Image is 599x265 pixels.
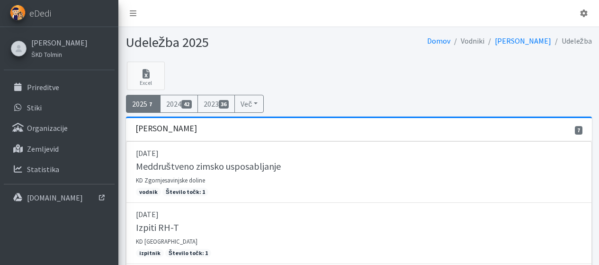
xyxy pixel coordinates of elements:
[136,147,582,159] p: [DATE]
[234,95,264,113] button: Več
[165,249,211,257] span: Število točk: 1
[136,222,179,233] h5: Izpiti RH-T
[27,82,59,92] p: Prireditve
[4,188,115,207] a: [DOMAIN_NAME]
[197,95,235,113] a: 202336
[219,100,229,109] span: 36
[136,209,582,220] p: [DATE]
[10,5,26,20] img: eDedi
[29,6,51,20] span: eDedi
[495,36,551,46] a: [PERSON_NAME]
[31,51,62,58] small: ŠKD Tolmin
[147,100,155,109] span: 7
[136,176,205,184] small: KD Zgornjesavinjske doline
[4,119,115,137] a: Organizacije
[27,164,59,174] p: Statistika
[126,141,592,203] a: [DATE] Meddruštveno zimsko usposabljanje KD Zgornjesavinjske doline vodnik Število točk: 1
[127,62,165,90] a: Excel
[136,238,197,245] small: KD [GEOGRAPHIC_DATA]
[160,95,198,113] a: 202442
[27,193,83,202] p: [DOMAIN_NAME]
[4,78,115,97] a: Prireditve
[181,100,192,109] span: 42
[126,95,161,113] a: 20257
[551,34,592,48] li: Udeležba
[136,188,161,196] span: vodnik
[4,139,115,158] a: Zemljevid
[136,161,281,172] h5: Meddruštveno zimsko usposabljanje
[575,126,582,135] span: 7
[31,37,88,48] a: [PERSON_NAME]
[427,36,450,46] a: Domov
[4,160,115,179] a: Statistika
[126,34,356,51] h1: Udeležba 2025
[27,103,42,112] p: Stiki
[4,98,115,117] a: Stiki
[450,34,484,48] li: Vodniki
[31,48,88,60] a: ŠKD Tolmin
[135,124,197,134] h3: [PERSON_NAME]
[126,203,592,264] a: [DATE] Izpiti RH-T KD [GEOGRAPHIC_DATA] izpitnik Število točk: 1
[162,188,208,196] span: Število točk: 1
[136,249,164,257] span: izpitnik
[27,123,68,133] p: Organizacije
[27,144,59,154] p: Zemljevid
